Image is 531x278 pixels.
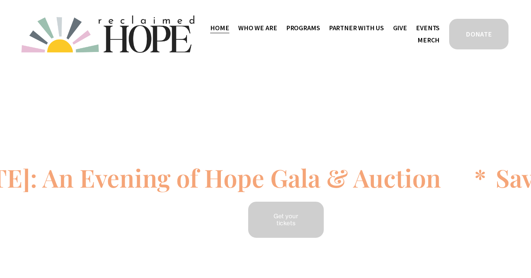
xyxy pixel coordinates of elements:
[238,22,277,34] a: folder dropdown
[210,22,229,34] a: Home
[238,22,277,34] span: Who We Are
[393,22,407,34] a: Give
[329,22,384,34] a: folder dropdown
[417,34,440,46] a: Merch
[286,22,320,34] a: folder dropdown
[329,22,384,34] span: Partner With Us
[448,18,510,51] a: DONATE
[247,201,325,239] a: Get your tickets
[21,15,194,53] img: Reclaimed Hope Initiative
[416,22,440,34] a: Events
[286,22,320,34] span: Programs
